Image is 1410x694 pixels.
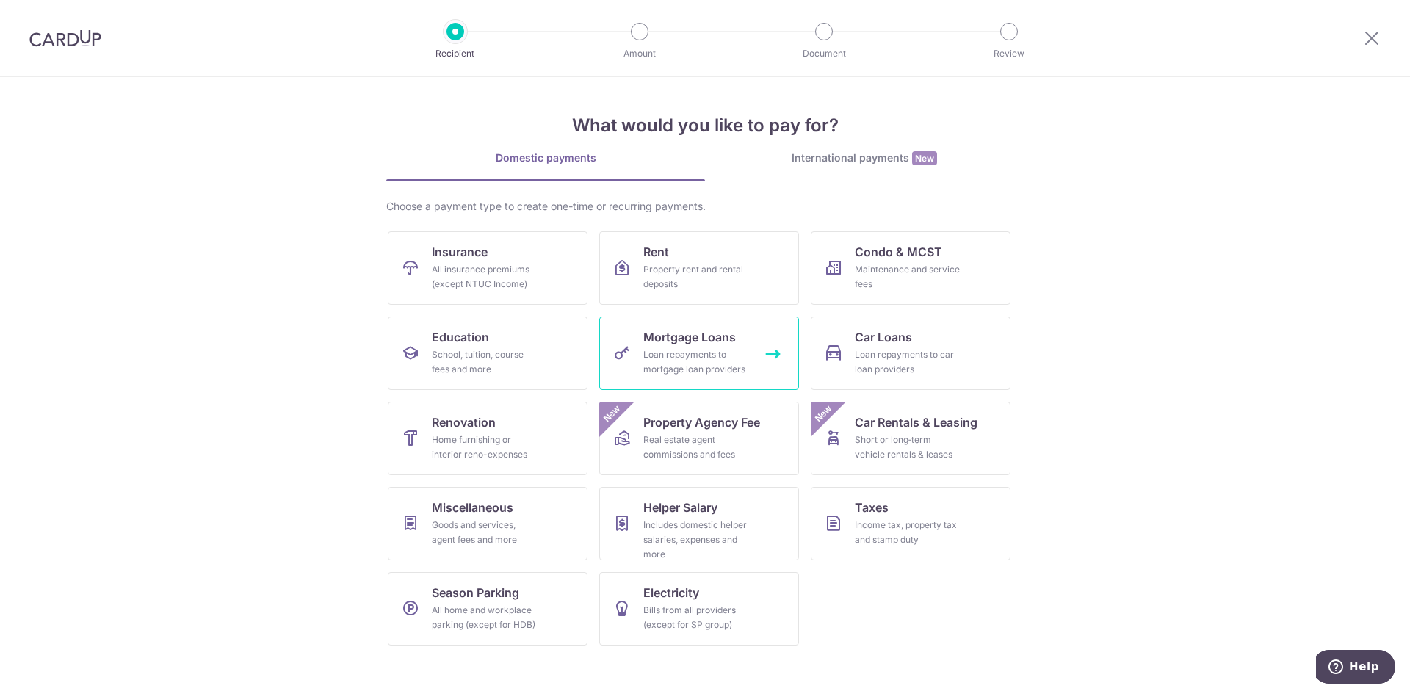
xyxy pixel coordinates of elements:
[388,231,587,305] a: InsuranceAll insurance premiums (except NTUC Income)
[855,328,912,346] span: Car Loans
[432,262,538,292] div: All insurance premiums (except NTUC Income)
[401,46,510,61] p: Recipient
[432,413,496,431] span: Renovation
[432,584,519,601] span: Season Parking
[811,402,836,426] span: New
[811,231,1010,305] a: Condo & MCSTMaintenance and service fees
[855,262,961,292] div: Maintenance and service fees
[432,603,538,632] div: All home and workplace parking (except for HDB)
[432,328,489,346] span: Education
[599,487,799,560] a: Helper SalaryIncludes domestic helper salaries, expenses and more
[432,499,513,516] span: Miscellaneous
[386,199,1024,214] div: Choose a payment type to create one-time or recurring payments.
[432,433,538,462] div: Home furnishing or interior reno-expenses
[432,347,538,377] div: School, tuition, course fees and more
[643,347,749,377] div: Loan repayments to mortgage loan providers
[432,518,538,547] div: Goods and services, agent fees and more
[432,243,488,261] span: Insurance
[643,603,749,632] div: Bills from all providers (except for SP group)
[855,347,961,377] div: Loan repayments to car loan providers
[643,413,760,431] span: Property Agency Fee
[855,518,961,547] div: Income tax, property tax and stamp duty
[643,262,749,292] div: Property rent and rental deposits
[599,317,799,390] a: Mortgage LoansLoan repayments to mortgage loan providers
[643,518,749,562] div: Includes domestic helper salaries, expenses and more
[388,402,587,475] a: RenovationHome furnishing or interior reno-expenses
[912,151,937,165] span: New
[811,487,1010,560] a: TaxesIncome tax, property tax and stamp duty
[855,433,961,462] div: Short or long‑term vehicle rentals & leases
[386,112,1024,139] h4: What would you like to pay for?
[643,328,736,346] span: Mortgage Loans
[388,317,587,390] a: EducationSchool, tuition, course fees and more
[599,402,799,475] a: Property Agency FeeReal estate agent commissions and feesNew
[643,243,669,261] span: Rent
[643,433,749,462] div: Real estate agent commissions and fees
[386,151,705,165] div: Domestic payments
[33,10,63,24] span: Help
[643,584,699,601] span: Electricity
[1316,650,1395,687] iframe: Opens a widget where you can find more information
[855,413,977,431] span: Car Rentals & Leasing
[600,402,624,426] span: New
[585,46,694,61] p: Amount
[811,402,1010,475] a: Car Rentals & LeasingShort or long‑term vehicle rentals & leasesNew
[705,151,1024,166] div: International payments
[643,499,717,516] span: Helper Salary
[29,29,101,47] img: CardUp
[855,243,942,261] span: Condo & MCST
[599,572,799,646] a: ElectricityBills from all providers (except for SP group)
[770,46,878,61] p: Document
[811,317,1010,390] a: Car LoansLoan repayments to car loan providers
[955,46,1063,61] p: Review
[855,499,889,516] span: Taxes
[388,572,587,646] a: Season ParkingAll home and workplace parking (except for HDB)
[599,231,799,305] a: RentProperty rent and rental deposits
[388,487,587,560] a: MiscellaneousGoods and services, agent fees and more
